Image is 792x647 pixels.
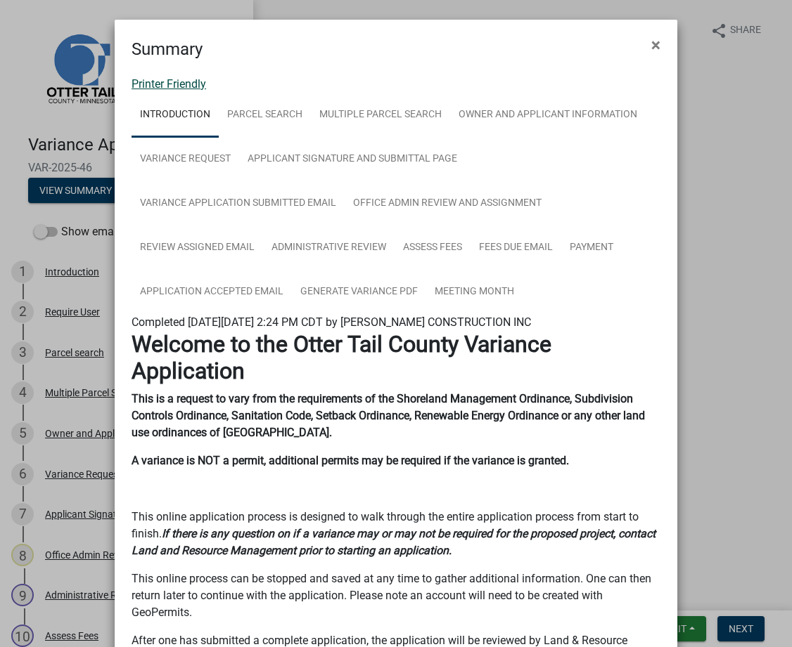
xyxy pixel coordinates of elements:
a: Administrative Review [263,226,395,270]
a: Payment [561,226,622,270]
a: Generate Variance PDF [292,270,426,315]
strong: Welcome to the Otter Tail County Variance Application [132,331,551,384]
a: Owner and Applicant Information [450,93,646,138]
a: Meeting Month [426,270,523,315]
h4: Summary [132,37,203,62]
a: Application Accepted Email [132,270,292,315]
strong: This is a request to vary from the requirements of the Shoreland Management Ordinance, Subdivisio... [132,392,645,439]
a: Variance Application Submitted Email [132,181,345,226]
p: This online application process is designed to walk through the entire application process from s... [132,509,660,559]
span: Completed [DATE][DATE] 2:24 PM CDT by [PERSON_NAME] CONSTRUCTION INC [132,315,531,329]
a: Review Assigned Email [132,226,263,270]
a: Office Admin Review and Assignment [345,181,550,226]
strong: A variance is NOT a permit, additional permits may be required if the variance is granted. [132,454,569,467]
a: Parcel search [219,93,311,138]
strong: If there is any question on if a variance may or may not be required for the proposed project, co... [132,527,656,557]
a: Printer Friendly [132,77,206,91]
button: Close [640,25,672,65]
p: This online process can be stopped and saved at any time to gather additional information. One ca... [132,570,660,621]
a: Introduction [132,93,219,138]
a: Assess Fees [395,226,471,270]
span: × [651,35,660,55]
a: Fees Due Email [471,226,561,270]
a: Variance Request [132,137,239,182]
a: Multiple Parcel Search [311,93,450,138]
a: Applicant Signature and Submittal Page [239,137,466,182]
